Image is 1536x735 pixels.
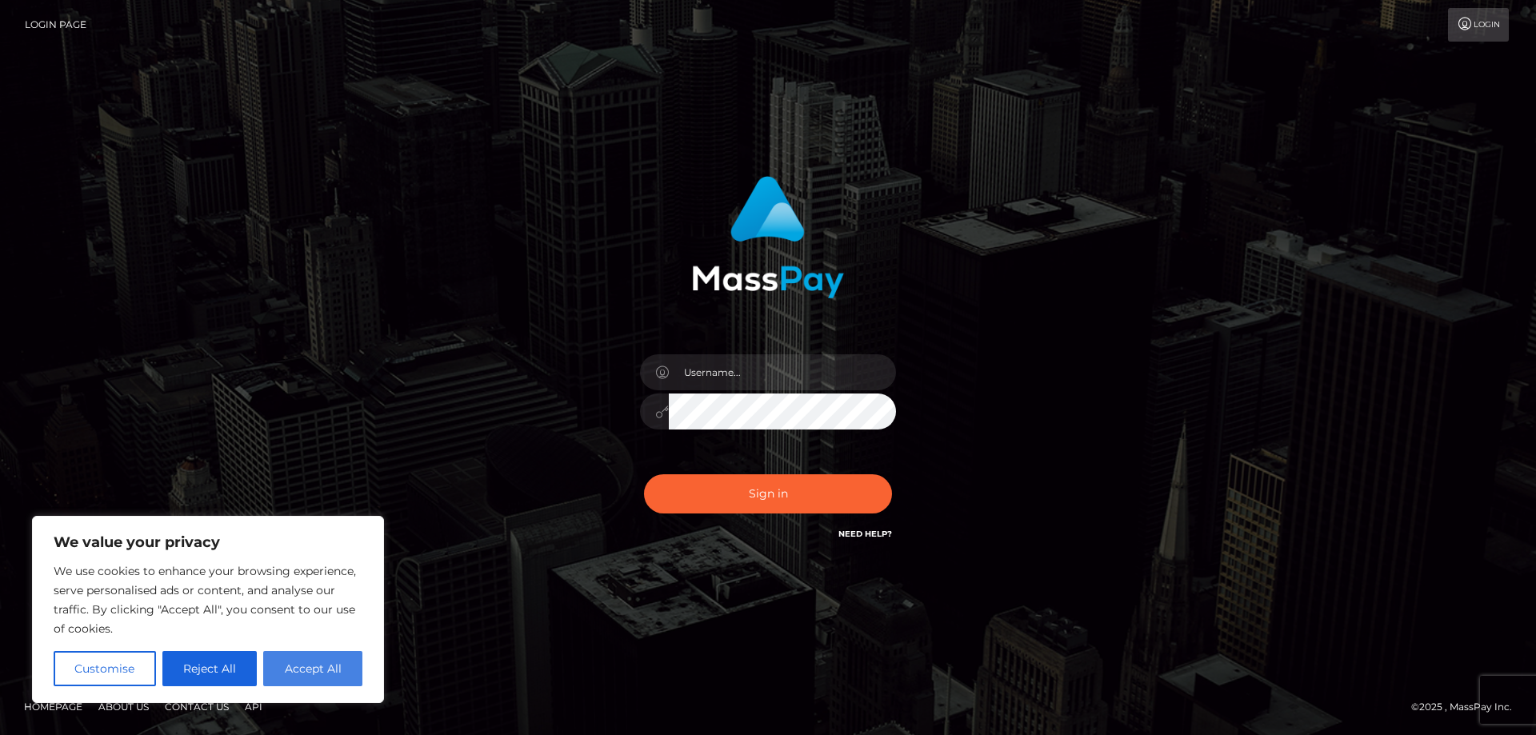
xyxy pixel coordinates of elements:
[54,561,362,638] p: We use cookies to enhance your browsing experience, serve personalised ads or content, and analys...
[54,651,156,686] button: Customise
[1448,8,1509,42] a: Login
[162,651,258,686] button: Reject All
[238,694,269,719] a: API
[54,533,362,552] p: We value your privacy
[92,694,155,719] a: About Us
[1411,698,1524,716] div: © 2025 , MassPay Inc.
[25,8,86,42] a: Login Page
[644,474,892,513] button: Sign in
[158,694,235,719] a: Contact Us
[18,694,89,719] a: Homepage
[838,529,892,539] a: Need Help?
[692,176,844,298] img: MassPay Login
[669,354,896,390] input: Username...
[32,516,384,703] div: We value your privacy
[263,651,362,686] button: Accept All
